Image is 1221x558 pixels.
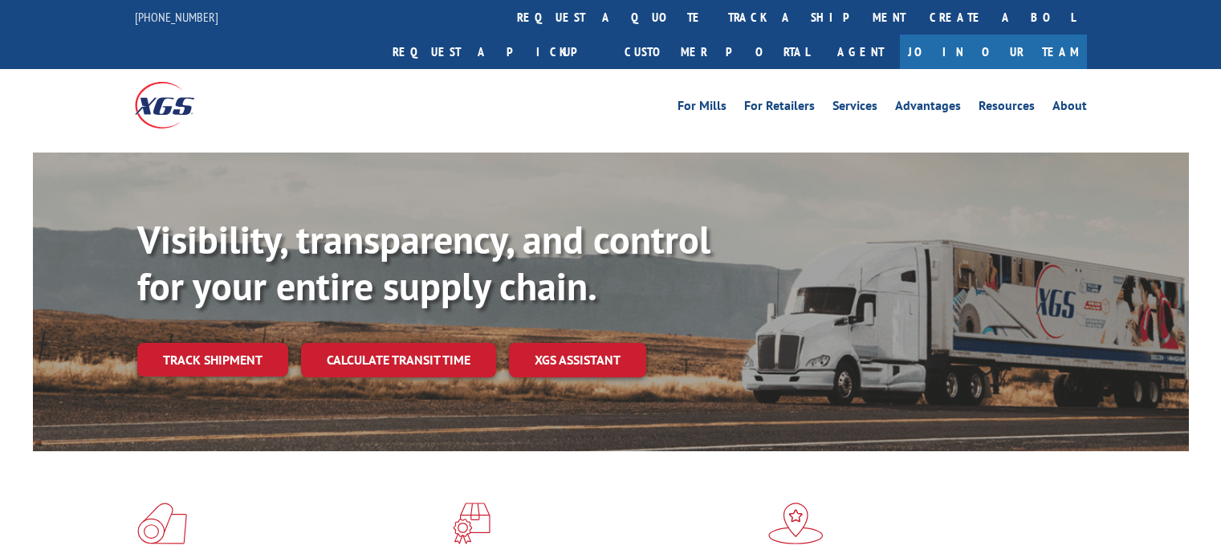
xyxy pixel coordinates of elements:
[137,343,288,377] a: Track shipment
[678,100,726,117] a: For Mills
[135,9,218,25] a: [PHONE_NUMBER]
[453,503,490,544] img: xgs-icon-focused-on-flooring-red
[509,343,646,377] a: XGS ASSISTANT
[381,35,613,69] a: Request a pickup
[1052,100,1087,117] a: About
[900,35,1087,69] a: Join Our Team
[832,100,877,117] a: Services
[821,35,900,69] a: Agent
[744,100,815,117] a: For Retailers
[768,503,824,544] img: xgs-icon-flagship-distribution-model-red
[137,214,710,311] b: Visibility, transparency, and control for your entire supply chain.
[895,100,961,117] a: Advantages
[137,503,187,544] img: xgs-icon-total-supply-chain-intelligence-red
[613,35,821,69] a: Customer Portal
[301,343,496,377] a: Calculate transit time
[979,100,1035,117] a: Resources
